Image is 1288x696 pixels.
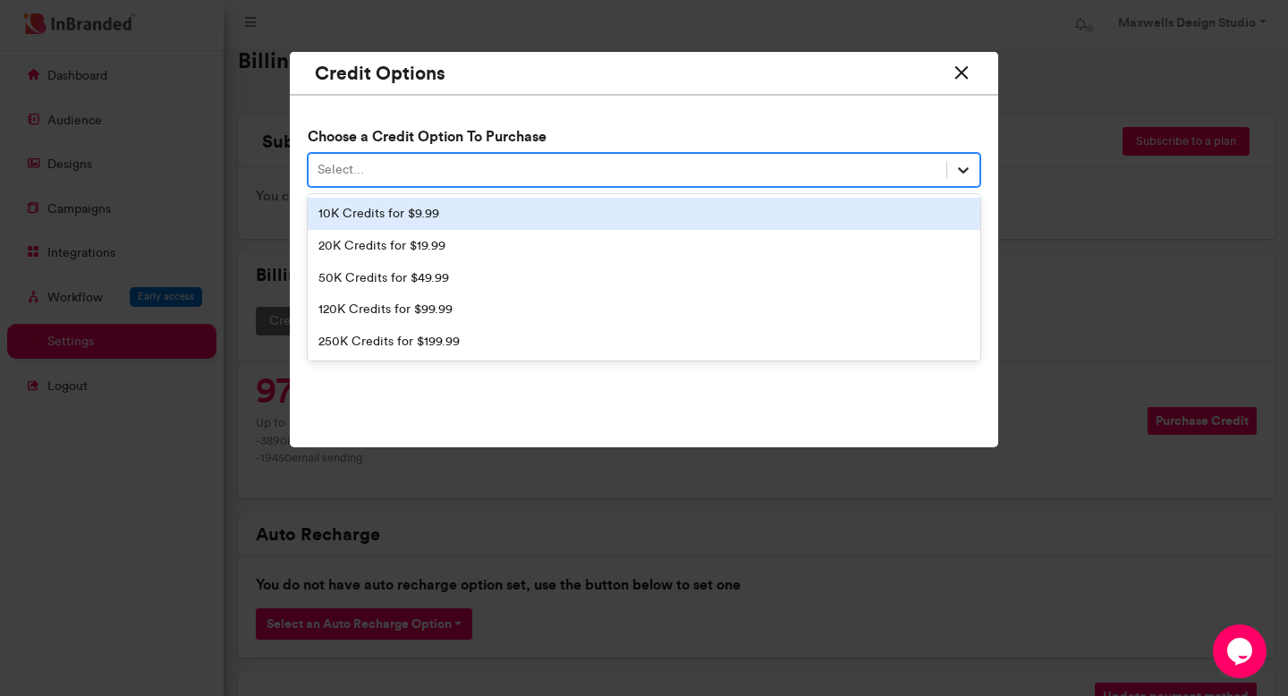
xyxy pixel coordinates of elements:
div: 50K Credits for $49.99 [308,262,980,294]
h4: Credit Options [315,62,445,84]
div: 250K Credits for $199.99 [308,326,980,358]
div: 10K Credits for $9.99 [308,198,980,230]
label: Choose a Credit Option To Purchase [308,126,547,146]
div: Select... [318,162,364,180]
iframe: chat widget [1213,624,1270,678]
div: 20K Credits for $19.99 [308,230,980,262]
div: 120K Credits for $99.99 [308,293,980,326]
